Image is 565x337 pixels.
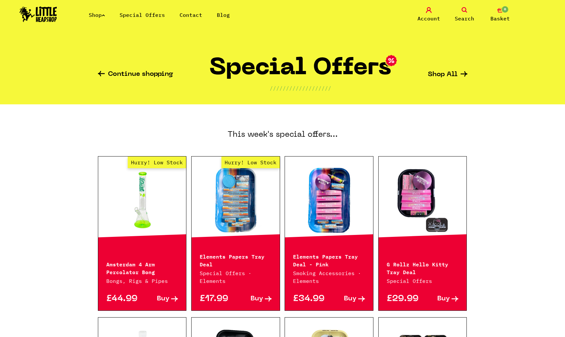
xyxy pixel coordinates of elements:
[106,260,178,275] p: Amsterdam 4 Arm Percolator Bong
[387,260,459,275] p: G Rollz Hello Kitty Tray Deal
[423,296,459,302] a: Buy
[387,277,459,285] p: Special Offers
[98,168,186,233] a: Hurry! Low Stock
[437,296,450,302] span: Buy
[19,6,57,22] img: Little Head Shop Logo
[387,296,423,302] p: £29.99
[89,12,105,18] a: Shop
[200,252,272,268] p: Elements Papers Tray Deal
[120,12,165,18] a: Special Offers
[200,296,236,302] p: £17.99
[448,7,481,22] a: Search
[209,57,391,84] h1: Special Offers
[192,168,280,233] a: Hurry! Low Stock
[106,296,142,302] p: £44.99
[293,269,365,285] p: Smoking Accessories · Elements
[128,157,186,168] span: Hurry! Low Stock
[418,15,440,22] span: Account
[329,296,365,302] a: Buy
[106,277,178,285] p: Bongs, Rigs & Pipes
[200,269,272,285] p: Special Offers · Elements
[236,296,272,302] a: Buy
[428,71,467,78] a: Shop All
[142,296,178,302] a: Buy
[221,157,280,168] span: Hurry! Low Stock
[270,84,331,92] p: ///////////////////
[180,12,202,18] a: Contact
[157,296,170,302] span: Buy
[490,15,510,22] span: Basket
[293,296,329,302] p: £34.99
[484,7,516,22] a: 0 Basket
[98,104,467,156] h3: This week's special offers...
[251,296,263,302] span: Buy
[98,71,173,78] a: Continue shopping
[344,296,357,302] span: Buy
[455,15,474,22] span: Search
[501,6,509,13] span: 0
[293,252,365,268] p: Elements Papers Tray Deal - Pink
[217,12,230,18] a: Blog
